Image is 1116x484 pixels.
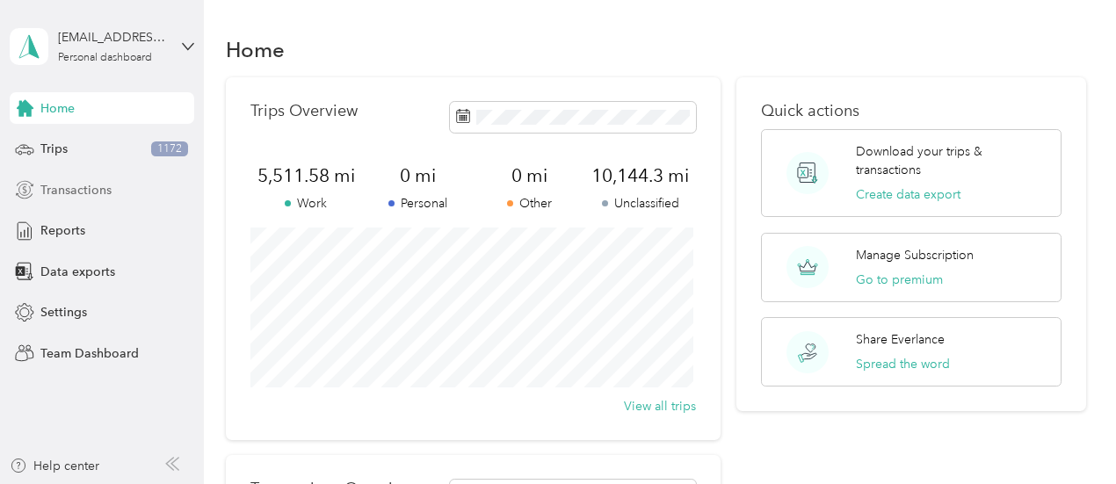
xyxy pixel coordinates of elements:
[856,330,945,349] p: Share Everlance
[624,397,696,415] button: View all trips
[226,40,285,59] h1: Home
[1018,386,1116,484] iframe: Everlance-gr Chat Button Frame
[362,194,474,213] p: Personal
[761,102,1062,120] p: Quick actions
[584,194,696,213] p: Unclassified
[856,355,950,373] button: Spread the word
[856,246,974,264] p: Manage Subscription
[58,53,152,63] div: Personal dashboard
[250,194,362,213] p: Work
[250,163,362,188] span: 5,511.58 mi
[856,185,960,204] button: Create data export
[40,221,85,240] span: Reports
[10,457,99,475] button: Help center
[40,140,68,158] span: Trips
[474,194,585,213] p: Other
[362,163,474,188] span: 0 mi
[40,181,112,199] span: Transactions
[40,263,115,281] span: Data exports
[40,303,87,321] span: Settings
[40,99,75,118] span: Home
[474,163,585,188] span: 0 mi
[856,271,943,289] button: Go to premium
[250,102,358,120] p: Trips Overview
[151,141,188,157] span: 1172
[584,163,696,188] span: 10,144.3 mi
[58,28,168,47] div: [EMAIL_ADDRESS][DOMAIN_NAME]
[40,344,139,363] span: Team Dashboard
[856,142,1047,179] p: Download your trips & transactions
